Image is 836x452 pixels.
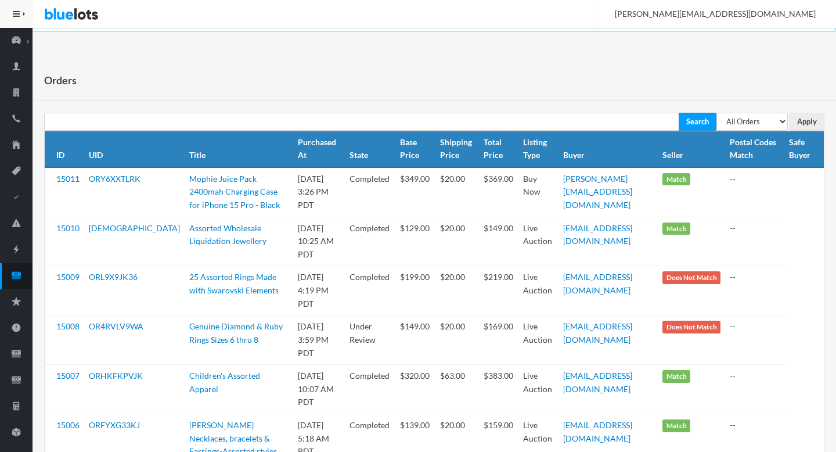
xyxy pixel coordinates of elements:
td: $169.00 [479,315,519,365]
span: Match [662,173,690,186]
th: Purchased At [293,131,345,167]
th: Seller [658,131,725,167]
td: [DATE] 3:26 PM PDT [293,167,345,217]
th: ID [45,131,84,167]
span: Does Not Match [662,321,720,333]
input: Search [679,113,716,131]
td: Live Auction [518,365,558,414]
a: [EMAIL_ADDRESS][DOMAIN_NAME] [563,321,632,345]
input: Apply [790,113,824,131]
td: Live Auction [518,217,558,266]
th: Buyer [558,131,658,167]
td: $320.00 [395,365,435,414]
a: Mophie Juice Pack 2400mah Charging Case for iPhone 15 Pro - Black [189,174,280,210]
th: State [345,131,395,167]
td: $199.00 [395,266,435,315]
a: ORY6XXTLRK [89,174,140,184]
td: -- [725,217,784,266]
td: -- [725,365,784,414]
td: $20.00 [435,167,479,217]
td: $63.00 [435,365,479,414]
th: Safe Buyer [784,131,824,167]
th: Total Price [479,131,519,167]
th: UID [84,131,185,167]
a: [DEMOGRAPHIC_DATA] [89,223,180,233]
td: $20.00 [435,217,479,266]
a: Genuine Diamond & Ruby Rings Sizes 6 thru 8 [189,321,283,345]
td: Buy Now [518,167,558,217]
a: 15006 [56,420,80,430]
td: $219.00 [479,266,519,315]
td: $129.00 [395,217,435,266]
a: [EMAIL_ADDRESS][DOMAIN_NAME] [563,223,632,246]
td: $369.00 [479,167,519,217]
span: Match [662,419,690,432]
td: Under Review [345,315,395,365]
a: 15011 [56,174,80,184]
a: 15010 [56,223,80,233]
td: [DATE] 3:59 PM PDT [293,315,345,365]
a: 15009 [56,272,80,282]
td: $20.00 [435,315,479,365]
span: Does Not Match [662,271,720,284]
td: [DATE] 10:25 AM PDT [293,217,345,266]
td: Live Auction [518,315,558,365]
td: -- [725,167,784,217]
a: Assorted Wholesale Liquidation Jewellery [189,223,266,246]
td: Completed [345,167,395,217]
td: [DATE] 10:07 AM PDT [293,365,345,414]
td: $149.00 [479,217,519,266]
td: -- [725,315,784,365]
a: OR4RVLV9WA [89,321,143,331]
td: Live Auction [518,266,558,315]
td: $149.00 [395,315,435,365]
td: Completed [345,217,395,266]
th: Shipping Price [435,131,479,167]
a: ORHKFKPVJK [89,371,143,381]
th: Listing Type [518,131,558,167]
a: 25 Assorted Rings Made with Swarovski Elements [189,272,279,295]
td: [DATE] 4:19 PM PDT [293,266,345,315]
a: 15007 [56,371,80,381]
h1: Orders [44,71,77,89]
th: Base Price [395,131,435,167]
a: ORL9X9JK36 [89,272,138,282]
a: [PERSON_NAME][EMAIL_ADDRESS][DOMAIN_NAME] [563,174,632,210]
th: Postal Codes Match [725,131,784,167]
td: $383.00 [479,365,519,414]
a: [EMAIL_ADDRESS][DOMAIN_NAME] [563,371,632,394]
td: $349.00 [395,167,435,217]
a: [EMAIL_ADDRESS][DOMAIN_NAME] [563,272,632,295]
td: Completed [345,266,395,315]
td: -- [725,266,784,315]
span: Match [662,370,690,383]
a: 15008 [56,321,80,331]
a: ORFYXG33KJ [89,420,140,430]
a: [EMAIL_ADDRESS][DOMAIN_NAME] [563,420,632,443]
td: $20.00 [435,266,479,315]
a: Children's Assorted Apparel [189,371,260,394]
td: Completed [345,365,395,414]
th: Title [185,131,293,167]
span: Match [662,223,690,235]
span: [PERSON_NAME][EMAIL_ADDRESS][DOMAIN_NAME] [602,9,816,19]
